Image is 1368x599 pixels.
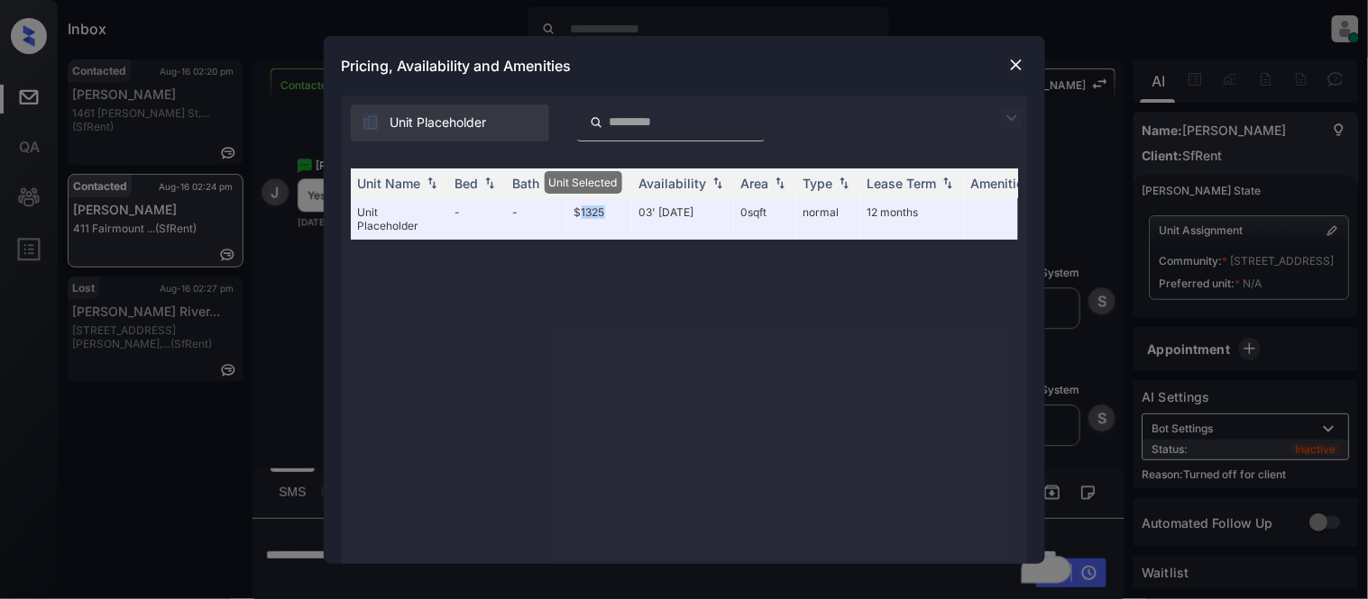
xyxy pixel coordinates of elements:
[709,177,727,189] img: sorting
[455,176,479,191] div: Bed
[358,176,421,191] div: Unit Name
[868,176,937,191] div: Lease Term
[324,36,1045,95] div: Pricing, Availability and Amenities
[741,176,769,191] div: Area
[971,176,1032,191] div: Amenities
[1001,107,1023,129] img: icon-zuma
[448,198,506,240] td: -
[506,198,567,240] td: -
[803,176,833,191] div: Type
[542,177,560,189] img: sorting
[574,176,605,191] div: Price
[771,177,789,189] img: sorting
[390,113,487,132] span: Unit Placeholder
[796,198,860,240] td: normal
[860,198,964,240] td: 12 months
[639,176,707,191] div: Availability
[835,177,853,189] img: sorting
[423,177,441,189] img: sorting
[513,176,540,191] div: Bath
[481,177,499,189] img: sorting
[607,177,625,189] img: sorting
[1007,56,1025,74] img: close
[734,198,796,240] td: 0 sqft
[939,177,957,189] img: sorting
[362,113,380,132] img: icon-zuma
[632,198,734,240] td: 03' [DATE]
[567,198,632,240] td: $1325
[351,198,448,240] td: Unit Placeholder
[590,114,603,131] img: icon-zuma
